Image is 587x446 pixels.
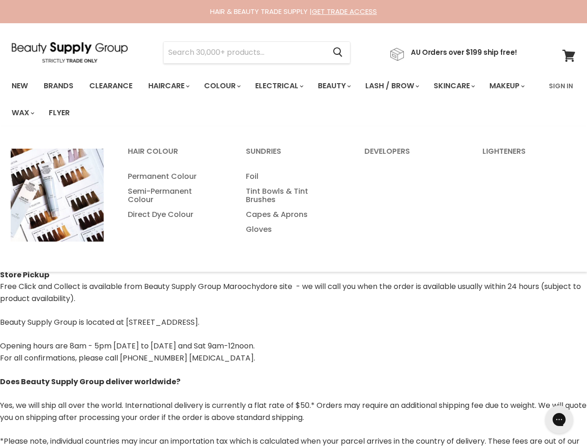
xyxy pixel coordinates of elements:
[5,76,35,96] a: New
[116,169,232,184] a: Permanent Colour
[116,169,232,222] ul: Main menu
[427,76,481,96] a: Skincare
[541,402,578,437] iframe: Gorgias live chat messenger
[312,7,377,16] a: GET TRADE ACCESS
[42,103,77,123] a: Flyer
[311,76,356,96] a: Beauty
[82,76,139,96] a: Clearance
[164,42,325,63] input: Search
[248,76,309,96] a: Electrical
[234,222,350,237] a: Gloves
[5,72,543,126] ul: Main menu
[234,169,350,184] a: Foil
[471,144,587,167] a: Lighteners
[234,169,350,237] ul: Main menu
[116,144,232,167] a: Hair Colour
[325,42,350,63] button: Search
[358,76,425,96] a: Lash / Brow
[234,184,350,207] a: Tint Bowls & Tint Brushes
[5,103,40,123] a: Wax
[37,76,80,96] a: Brands
[141,76,195,96] a: Haircare
[163,41,350,64] form: Product
[234,207,350,222] a: Capes & Aprons
[116,207,232,222] a: Direct Dye Colour
[353,144,469,167] a: Developers
[543,76,579,96] a: Sign In
[197,76,246,96] a: Colour
[482,76,530,96] a: Makeup
[234,144,350,167] a: Sundries
[116,184,232,207] a: Semi-Permanent Colour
